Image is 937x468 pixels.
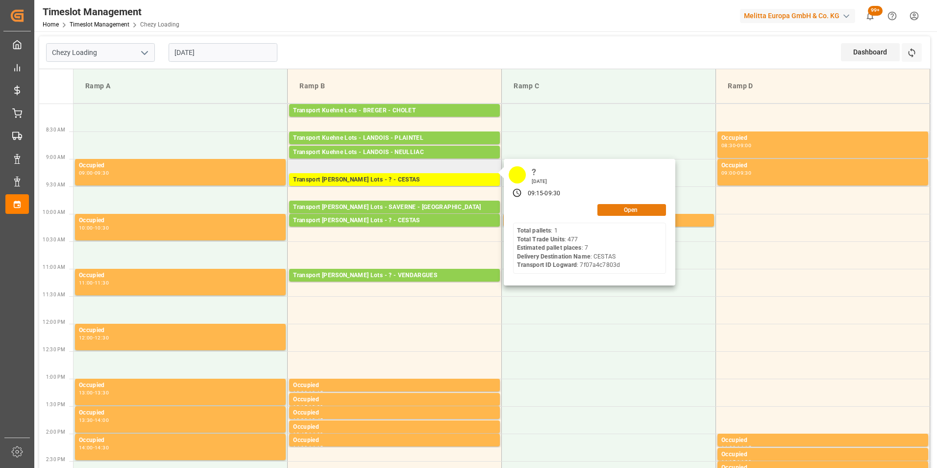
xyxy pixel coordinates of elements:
div: ? [528,164,551,178]
button: Open [597,204,666,216]
div: 13:30 [79,418,93,422]
div: Occupied [721,436,924,445]
b: Delivery Destination Name [517,253,591,260]
div: Occupied [79,326,282,336]
a: Timeslot Management [70,21,129,28]
div: Occupied [79,408,282,418]
div: Occupied [79,436,282,445]
div: 13:45 [293,432,307,437]
div: - [93,281,95,285]
div: - [307,390,309,395]
span: 9:30 AM [46,182,65,187]
div: - [736,171,737,175]
div: Ramp C [510,77,708,95]
div: 09:00 [737,143,751,148]
div: Ramp A [81,77,279,95]
div: 08:30 [721,143,736,148]
div: 09:00 [721,171,736,175]
b: Estimated pallet places [517,244,582,251]
div: - [307,418,309,422]
div: Timeslot Management [43,4,179,19]
span: 1:00 PM [46,374,65,380]
button: open menu [137,45,151,60]
div: 09:30 [544,189,560,198]
div: Pallets: 3,TU: 206,City: [GEOGRAPHIC_DATA],Arrival: [DATE] 00:00:00 [293,226,496,234]
div: Dashboard [841,43,900,61]
span: 2:00 PM [46,429,65,435]
div: 13:30 [95,390,109,395]
div: 14:30 [737,460,751,464]
div: 14:00 [309,432,323,437]
div: 14:15 [721,460,736,464]
div: Occupied [721,133,924,143]
b: Transport ID Logward [517,261,577,268]
div: - [736,460,737,464]
div: 13:15 [309,390,323,395]
div: 09:15 [528,189,543,198]
div: 14:15 [737,445,751,450]
div: Occupied [293,381,496,390]
div: - [93,418,95,422]
div: - [307,445,309,450]
span: 9:00 AM [46,155,65,160]
div: Transport [PERSON_NAME] Lots - SAVERNE - [GEOGRAPHIC_DATA] [293,203,496,212]
div: 13:45 [309,418,323,422]
b: Total Trade Units [517,236,565,243]
div: 13:15 [293,405,307,409]
div: Pallets: 1,TU: 477,City: [GEOGRAPHIC_DATA],Arrival: [DATE] 00:00:00 [293,185,496,193]
div: 13:00 [79,390,93,395]
input: Type to search/select [46,43,155,62]
div: Transport [PERSON_NAME] Lots - ? - CESTAS [293,175,496,185]
div: 14:30 [95,445,109,450]
div: 09:30 [95,171,109,175]
div: - [543,189,544,198]
div: Ramp D [724,77,922,95]
span: 12:30 PM [43,347,65,352]
div: Occupied [79,381,282,390]
input: DD-MM-YYYY [169,43,277,62]
div: - [736,143,737,148]
div: 13:00 [293,390,307,395]
div: 11:30 [95,281,109,285]
button: show 100 new notifications [859,5,881,27]
button: Melitta Europa GmbH & Co. KG [740,6,859,25]
div: Occupied [721,450,924,460]
div: Pallets: 2,TU: 556,City: [GEOGRAPHIC_DATA],Arrival: [DATE] 00:00:00 [293,143,496,152]
div: 12:00 [79,336,93,340]
div: 11:00 [79,281,93,285]
div: 12:30 [95,336,109,340]
div: - [93,390,95,395]
div: 09:00 [79,171,93,175]
span: 2:30 PM [46,457,65,462]
div: Pallets: 2,TU: ,City: SARREBOURG,Arrival: [DATE] 00:00:00 [293,212,496,221]
div: Occupied [79,216,282,226]
div: Ramp B [296,77,493,95]
a: Home [43,21,59,28]
div: 14:15 [309,445,323,450]
div: 14:00 [293,445,307,450]
div: Pallets: 2,TU: 112,City: NEULLIAC,Arrival: [DATE] 00:00:00 [293,157,496,166]
div: - [736,445,737,450]
div: Pallets: ,TU: 34,City: CHOLET,Arrival: [DATE] 00:00:00 [293,116,496,124]
div: - [93,226,95,230]
div: 13:30 [293,418,307,422]
div: Occupied [79,161,282,171]
div: - [307,432,309,437]
div: - [93,171,95,175]
span: 12:00 PM [43,319,65,325]
span: 11:00 AM [43,264,65,270]
div: Transport [PERSON_NAME] Lots - ? - CESTAS [293,216,496,226]
div: Transport Kuehne Lots - LANDOIS - NEULLIAC [293,148,496,157]
span: 10:30 AM [43,237,65,242]
div: Transport Kuehne Lots - LANDOIS - PLAINTEL [293,133,496,143]
div: : 1 : 477 : 7 : CESTAS : 7f07a4c7803d [517,227,620,270]
span: 1:30 PM [46,402,65,407]
div: Melitta Europa GmbH & Co. KG [740,9,855,23]
div: - [93,445,95,450]
div: Occupied [293,422,496,432]
div: Transport [PERSON_NAME] Lots - ? - VENDARGUES [293,271,496,281]
div: Occupied [293,436,496,445]
span: 99+ [868,6,883,16]
div: [DATE] [528,178,551,185]
div: - [307,405,309,409]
